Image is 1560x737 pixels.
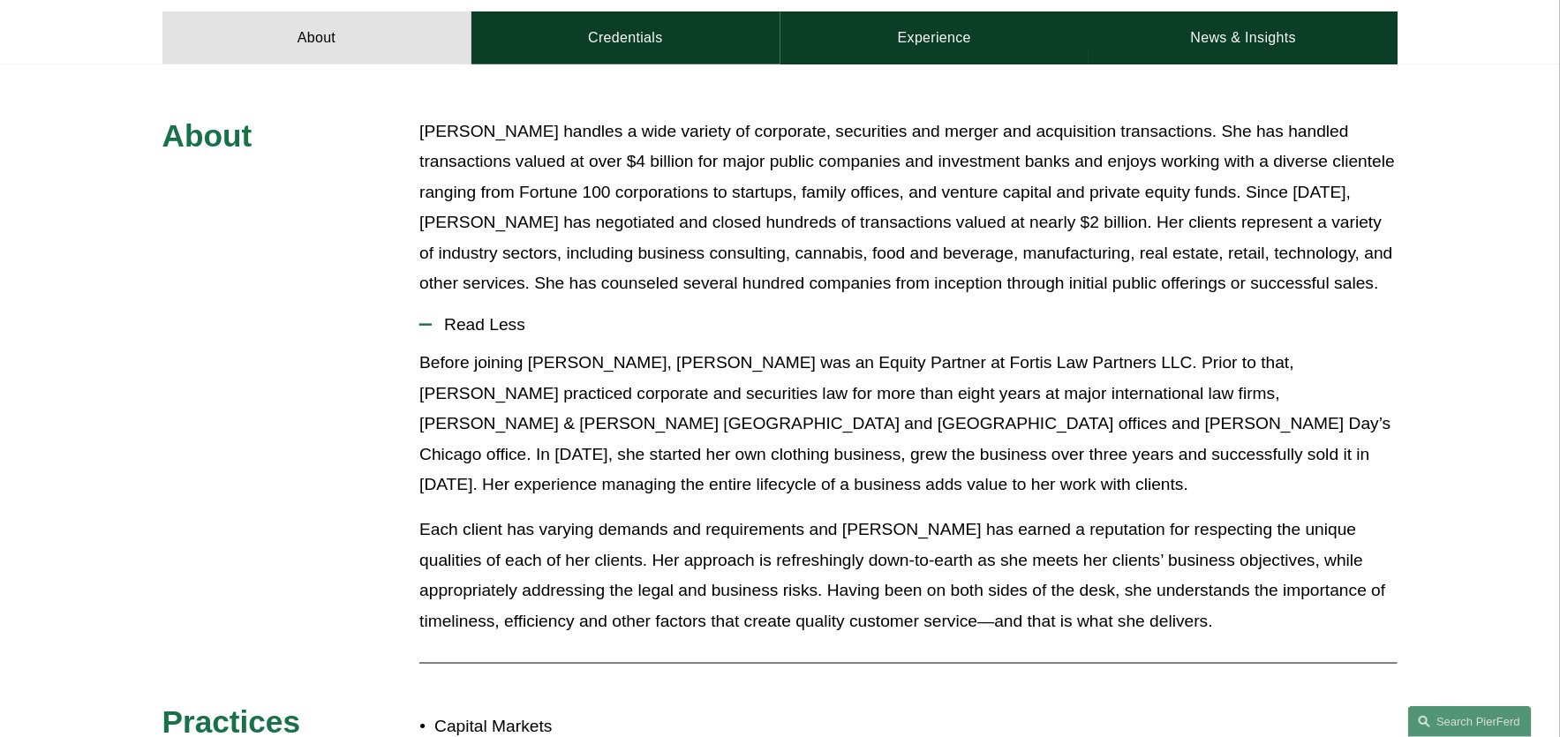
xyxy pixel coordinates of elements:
a: Credentials [471,11,780,64]
a: About [162,11,471,64]
a: Experience [780,11,1089,64]
a: News & Insights [1089,11,1398,64]
button: Read Less [419,302,1398,348]
a: Search this site [1408,706,1532,737]
p: [PERSON_NAME] handles a wide variety of corporate, securities and merger and acquisition transact... [419,117,1398,299]
span: Read Less [432,315,1398,335]
p: Before joining [PERSON_NAME], [PERSON_NAME] was an Equity Partner at Fortis Law Partners LLC. Pri... [419,348,1398,500]
div: Read Less [419,348,1398,650]
p: Each client has varying demands and requirements and [PERSON_NAME] has earned a reputation for re... [419,515,1398,636]
span: About [162,118,252,153]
